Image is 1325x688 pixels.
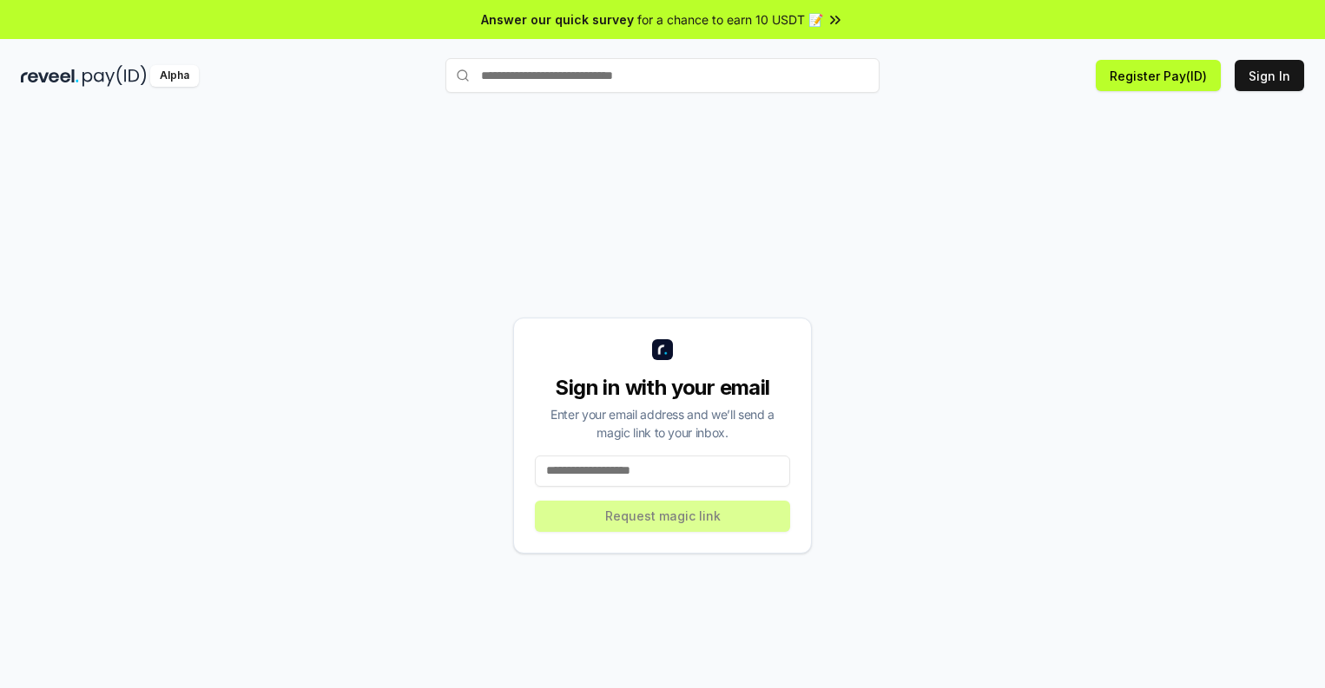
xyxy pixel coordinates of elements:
img: reveel_dark [21,65,79,87]
span: Answer our quick survey [481,10,634,29]
button: Sign In [1235,60,1304,91]
div: Alpha [150,65,199,87]
img: logo_small [652,339,673,360]
div: Enter your email address and we’ll send a magic link to your inbox. [535,405,790,442]
div: Sign in with your email [535,374,790,402]
span: for a chance to earn 10 USDT 📝 [637,10,823,29]
img: pay_id [82,65,147,87]
button: Register Pay(ID) [1096,60,1221,91]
